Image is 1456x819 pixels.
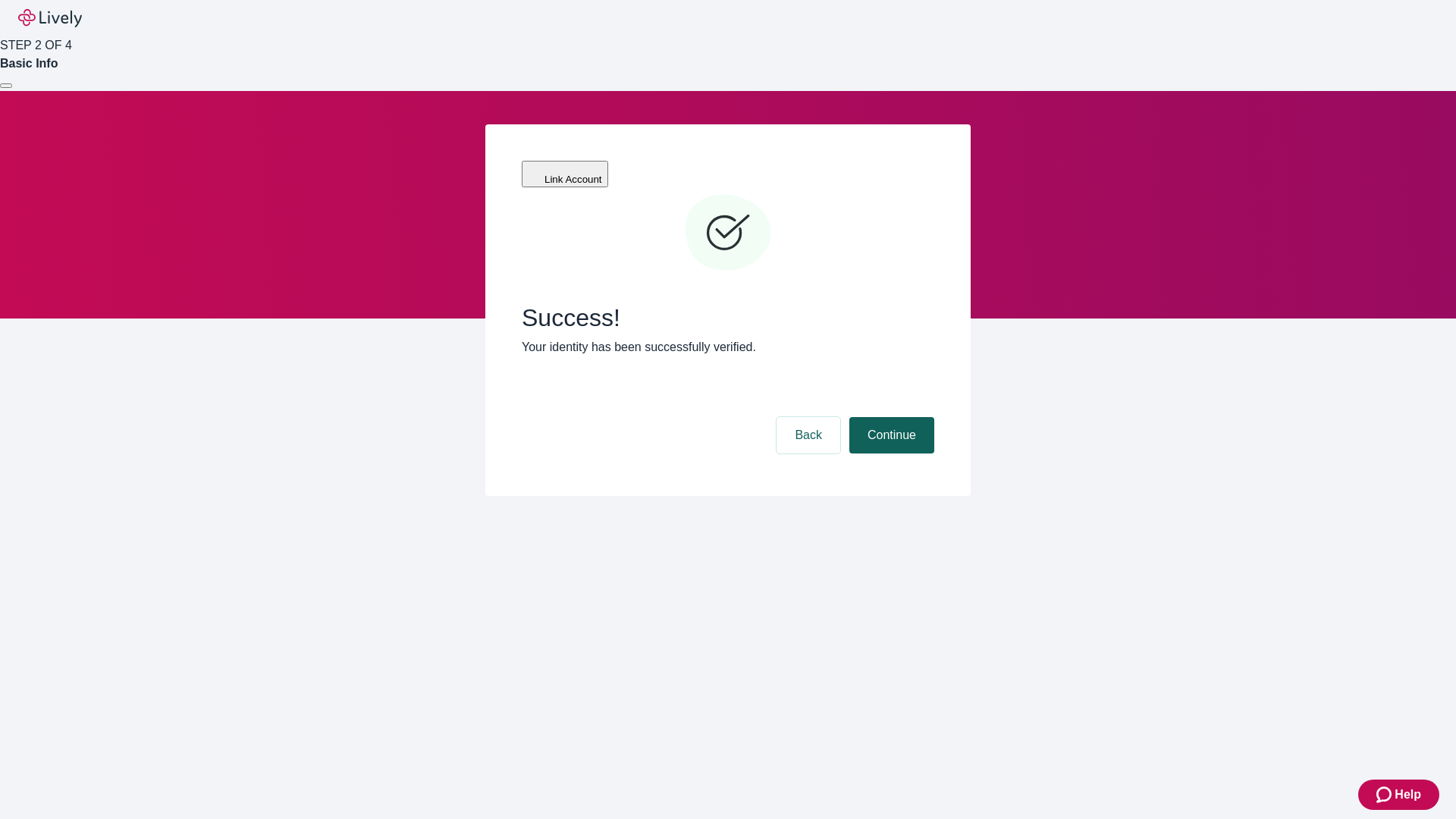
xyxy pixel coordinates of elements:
span: Help [1395,786,1421,804]
img: Lively [18,9,82,27]
svg: Checkmark icon [682,188,773,279]
span: Success! [522,303,934,332]
svg: Zendesk support icon [1376,786,1395,804]
button: Link Account [522,161,608,187]
button: Continue [849,417,934,453]
button: Back [777,417,840,453]
button: Zendesk support iconHelp [1358,780,1439,810]
p: Your identity has been successfully verified. [522,338,934,356]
